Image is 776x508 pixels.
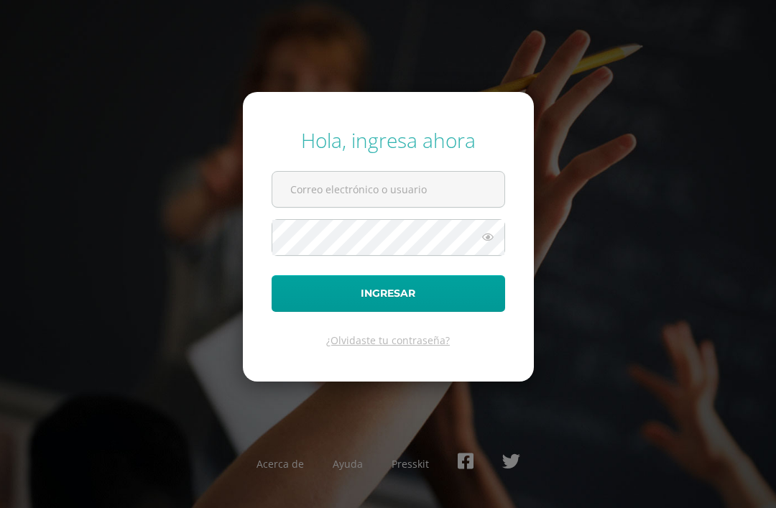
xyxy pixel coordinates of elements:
a: Ayuda [333,457,363,471]
a: Acerca de [257,457,304,471]
a: ¿Olvidaste tu contraseña? [326,333,450,347]
button: Ingresar [272,275,505,312]
input: Correo electrónico o usuario [272,172,504,207]
div: Hola, ingresa ahora [272,126,505,154]
a: Presskit [392,457,429,471]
